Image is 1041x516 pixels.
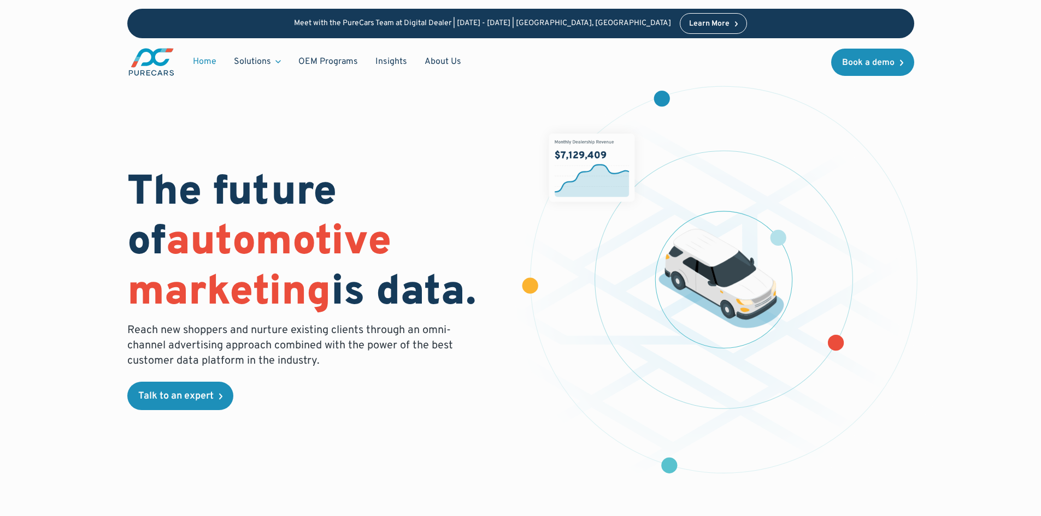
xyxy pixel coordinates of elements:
img: purecars logo [127,47,175,77]
span: automotive marketing [127,217,391,319]
a: Home [184,51,225,72]
div: Solutions [225,51,290,72]
img: illustration of a vehicle [658,229,784,328]
p: Meet with the PureCars Team at Digital Dealer | [DATE] - [DATE] | [GEOGRAPHIC_DATA], [GEOGRAPHIC_... [294,19,671,28]
div: Solutions [234,56,271,68]
a: OEM Programs [290,51,367,72]
a: Book a demo [831,49,914,76]
a: main [127,47,175,77]
p: Reach new shoppers and nurture existing clients through an omni-channel advertising approach comb... [127,323,460,369]
h1: The future of is data. [127,169,508,318]
img: chart showing monthly dealership revenue of $7m [549,133,634,201]
div: Learn More [689,20,730,28]
div: Book a demo [842,58,895,67]
a: About Us [416,51,470,72]
a: Learn More [680,13,748,34]
div: Talk to an expert [138,392,214,401]
a: Insights [367,51,416,72]
a: Talk to an expert [127,382,233,410]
